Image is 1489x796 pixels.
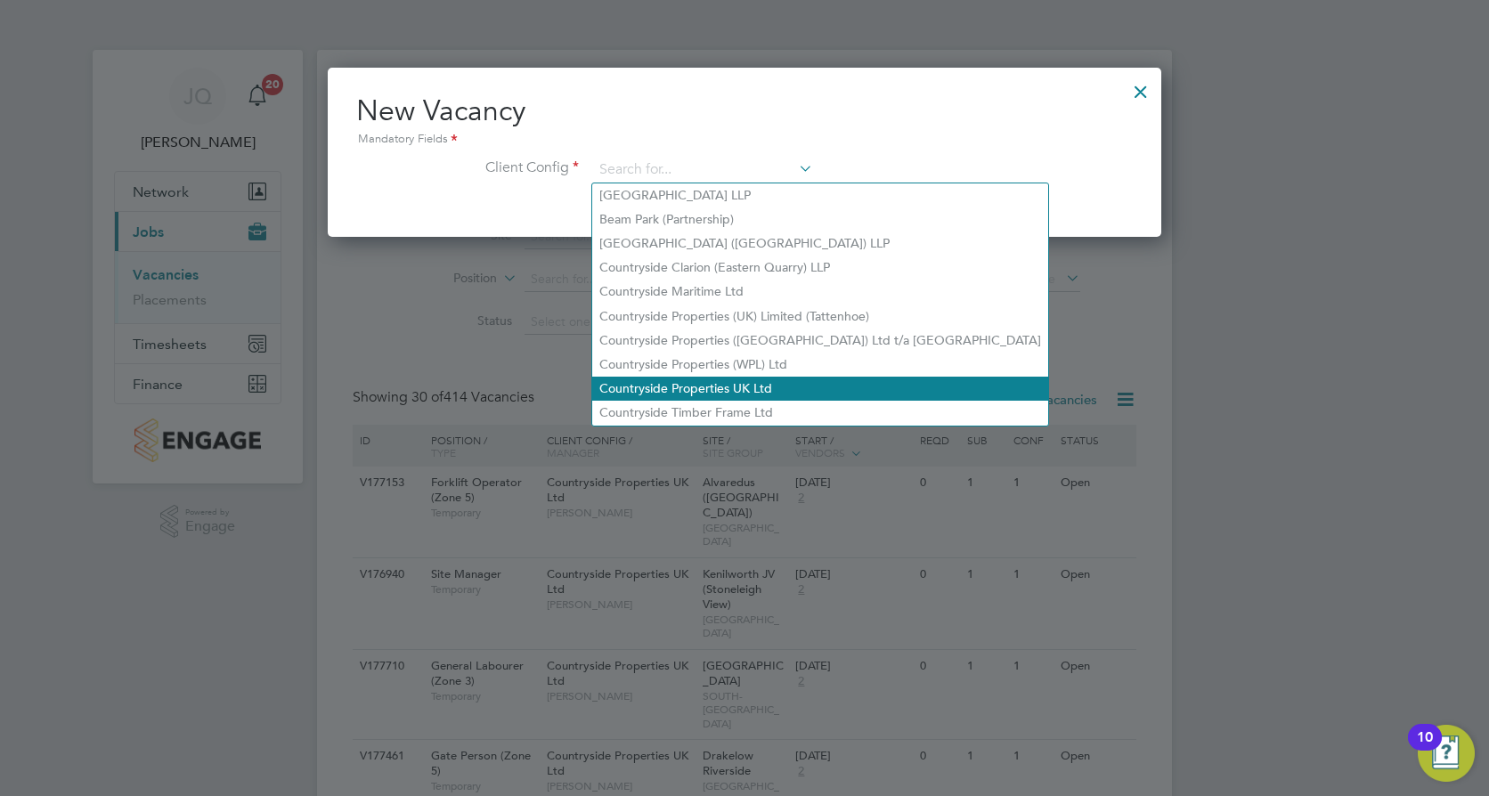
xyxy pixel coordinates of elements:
li: [GEOGRAPHIC_DATA] ([GEOGRAPHIC_DATA]) LLP [592,231,1048,256]
li: Countryside Properties UK Ltd [592,377,1048,401]
li: Countryside Timber Frame Ltd [592,401,1048,425]
label: Client Config [356,158,579,177]
li: Countryside Properties ([GEOGRAPHIC_DATA]) Ltd t/a [GEOGRAPHIC_DATA] [592,329,1048,353]
button: Open Resource Center, 10 new notifications [1418,725,1475,782]
h2: New Vacancy [356,93,1133,150]
li: [GEOGRAPHIC_DATA] LLP [592,183,1048,207]
input: Search for... [593,157,813,183]
li: Beam Park (Partnership) [592,207,1048,231]
li: Countryside Properties (WPL) Ltd [592,353,1048,377]
li: Countryside Maritime Ltd [592,280,1048,304]
li: Countryside Properties (UK) Limited (Tattenhoe) [592,305,1048,329]
li: Countryside Clarion (Eastern Quarry) LLP [592,256,1048,280]
div: Mandatory Fields [356,130,1133,150]
div: 10 [1417,737,1433,760]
